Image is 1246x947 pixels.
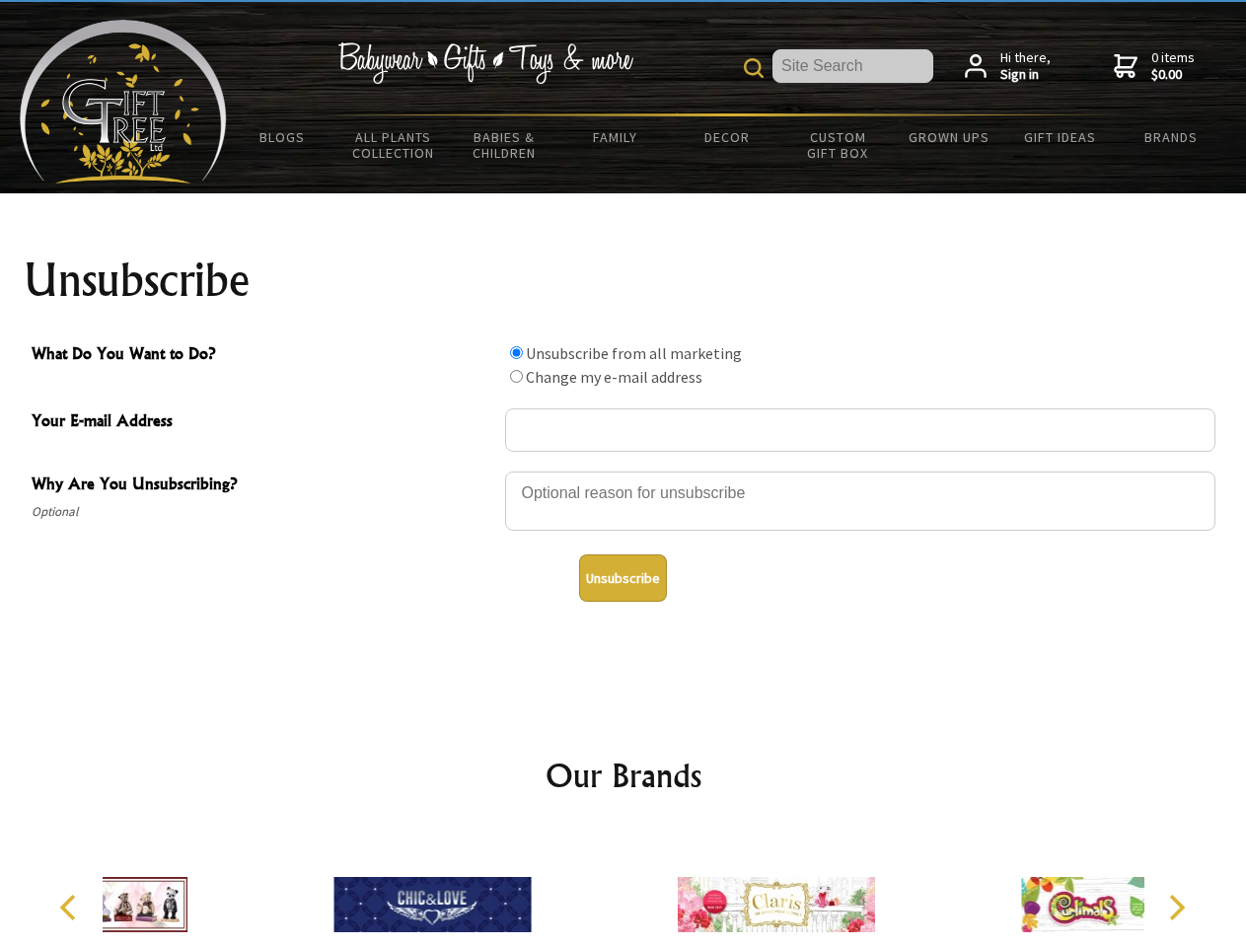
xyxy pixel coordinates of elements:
button: Unsubscribe [579,554,667,602]
textarea: Why Are You Unsubscribing? [505,472,1215,531]
a: All Plants Collection [338,116,450,174]
a: BLOGS [227,116,338,158]
a: Grown Ups [893,116,1004,158]
input: What Do You Want to Do? [510,370,523,383]
strong: Sign in [1000,66,1051,84]
a: Babies & Children [449,116,560,174]
a: Decor [671,116,782,158]
label: Unsubscribe from all marketing [526,343,742,363]
img: Babywear - Gifts - Toys & more [337,42,633,84]
strong: $0.00 [1151,66,1195,84]
h2: Our Brands [39,752,1208,799]
input: What Do You Want to Do? [510,346,523,359]
span: 0 items [1151,48,1195,84]
label: Change my e-mail address [526,367,702,387]
span: Optional [32,500,495,524]
input: Your E-mail Address [505,408,1215,452]
a: Gift Ideas [1004,116,1116,158]
a: 0 items$0.00 [1114,49,1195,84]
img: Babyware - Gifts - Toys and more... [20,20,227,183]
span: Hi there, [1000,49,1051,84]
span: What Do You Want to Do? [32,341,495,370]
button: Next [1154,886,1198,929]
a: Family [560,116,672,158]
a: Hi there,Sign in [965,49,1051,84]
a: Brands [1116,116,1227,158]
span: Why Are You Unsubscribing? [32,472,495,500]
h1: Unsubscribe [24,256,1223,304]
a: Custom Gift Box [782,116,894,174]
input: Site Search [772,49,933,83]
img: product search [744,58,764,78]
span: Your E-mail Address [32,408,495,437]
button: Previous [49,886,93,929]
